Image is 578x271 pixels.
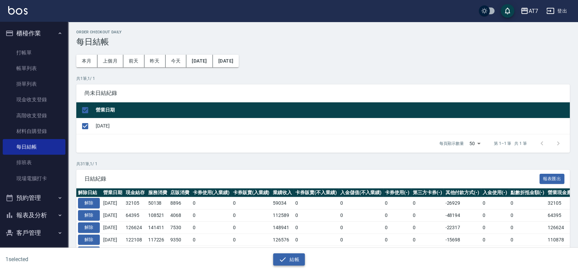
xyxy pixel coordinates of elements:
[271,234,294,246] td: 126576
[146,221,169,234] td: 141411
[383,188,411,197] th: 卡券使用(-)
[509,246,546,258] td: 0
[383,221,411,234] td: 0
[544,5,570,17] button: 登出
[271,221,294,234] td: 148941
[169,188,191,197] th: 店販消費
[166,55,187,67] button: 今天
[273,253,305,266] button: 結帳
[339,246,384,258] td: 0
[146,234,169,246] td: 117226
[78,198,100,208] button: 解除
[94,118,570,134] td: [DATE]
[191,246,231,258] td: 0
[101,221,124,234] td: [DATE]
[76,37,570,47] h3: 每日結帳
[509,197,546,209] td: 0
[101,188,124,197] th: 營業日期
[494,140,527,147] p: 第 1–1 筆 共 1 筆
[411,246,444,258] td: 0
[76,161,570,167] p: 共 31 筆, 1 / 1
[3,224,65,242] button: 客戶管理
[540,175,565,182] a: 報表匯出
[84,90,562,97] span: 尚未日結紀錄
[191,221,231,234] td: 0
[3,123,65,139] a: 材料自購登錄
[546,209,578,222] td: 64395
[271,246,294,258] td: 46555
[546,221,578,234] td: 126624
[3,171,65,186] a: 現場電腦打卡
[76,55,97,67] button: 本月
[146,197,169,209] td: 50138
[509,188,546,197] th: 點數折抵金額(-)
[191,197,231,209] td: 0
[540,174,565,184] button: 報表匯出
[529,7,538,15] div: AT7
[294,209,339,222] td: 0
[383,209,411,222] td: 0
[294,188,339,197] th: 卡券販賣(不入業績)
[169,197,191,209] td: 8896
[3,61,65,76] a: 帳單列表
[339,209,384,222] td: 0
[339,221,384,234] td: 0
[3,206,65,224] button: 報表及分析
[3,45,65,61] a: 打帳單
[76,188,101,197] th: 解除日結
[294,197,339,209] td: 0
[546,197,578,209] td: 32105
[146,209,169,222] td: 108521
[231,221,271,234] td: 0
[411,197,444,209] td: 0
[501,4,514,18] button: save
[383,246,411,258] td: 0
[191,188,231,197] th: 卡券使用(入業績)
[509,221,546,234] td: 0
[78,222,100,233] button: 解除
[124,188,146,197] th: 現金結存
[231,246,271,258] td: 0
[213,55,239,67] button: [DATE]
[294,246,339,258] td: 0
[443,246,481,258] td: -7800
[546,234,578,246] td: 110878
[439,140,464,147] p: 每頁顯示數量
[509,234,546,246] td: 0
[231,234,271,246] td: 0
[5,255,143,264] h6: 1 selected
[76,30,570,34] h2: Order checkout daily
[271,188,294,197] th: 業績收入
[94,102,570,118] th: 營業日期
[231,188,271,197] th: 卡券販賣(入業績)
[443,209,481,222] td: -48194
[124,246,146,258] td: 38755
[169,246,191,258] td: 468
[411,209,444,222] td: 0
[3,189,65,207] button: 預約管理
[546,188,578,197] th: 營業現金應收
[191,234,231,246] td: 0
[186,55,213,67] button: [DATE]
[8,6,28,15] img: Logo
[78,235,100,245] button: 解除
[467,134,483,153] div: 50
[443,234,481,246] td: -15698
[97,55,123,67] button: 上個月
[78,210,100,221] button: 解除
[144,55,166,67] button: 昨天
[101,246,124,258] td: [DATE]
[443,221,481,234] td: -22317
[443,188,481,197] th: 其他付款方式(-)
[546,246,578,258] td: 38755
[411,234,444,246] td: 0
[411,221,444,234] td: 0
[271,197,294,209] td: 59034
[124,234,146,246] td: 122108
[339,234,384,246] td: 0
[101,209,124,222] td: [DATE]
[78,247,100,257] button: 解除
[339,197,384,209] td: 0
[3,92,65,107] a: 現金收支登錄
[146,188,169,197] th: 服務消費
